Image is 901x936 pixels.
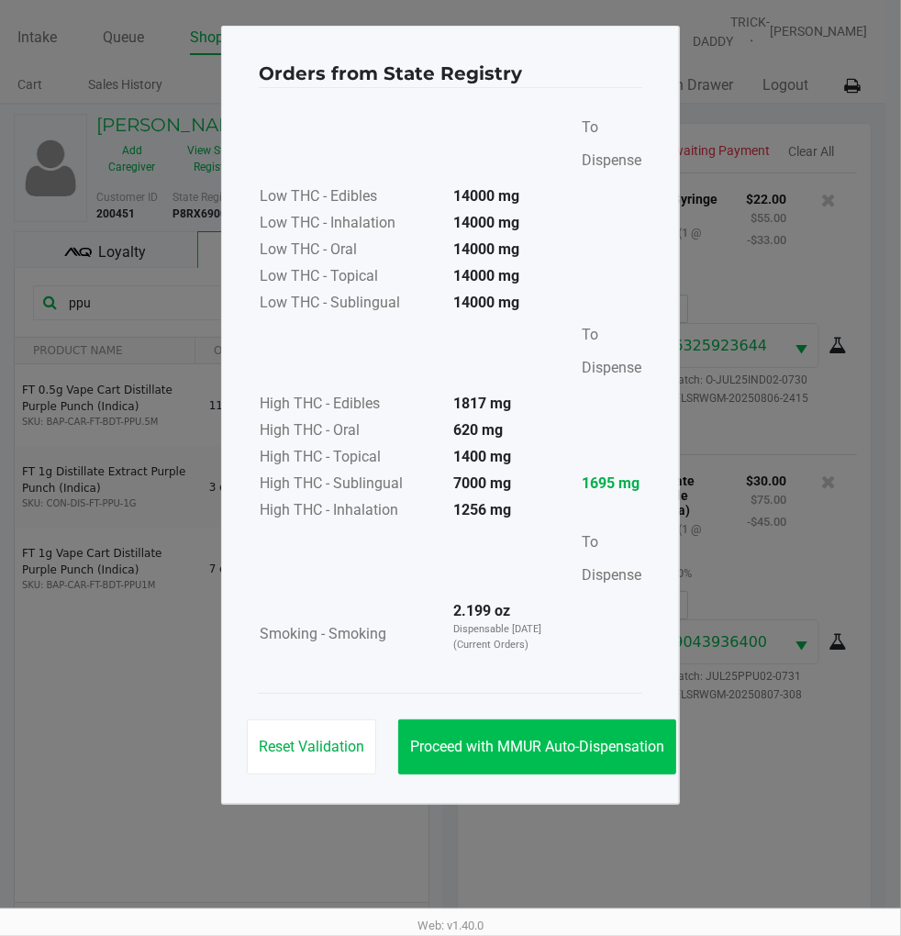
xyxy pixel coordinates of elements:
[453,501,511,518] strong: 1256 mg
[259,472,439,498] td: High THC - Sublingual
[417,919,484,932] span: Web: v1.40.0
[259,599,439,671] td: Smoking - Smoking
[453,448,511,465] strong: 1400 mg
[453,267,519,284] strong: 14000 mg
[259,392,439,418] td: High THC - Edibles
[453,395,511,412] strong: 1817 mg
[453,240,519,258] strong: 14000 mg
[582,473,641,495] strong: 1695 mg
[247,719,376,774] button: Reset Validation
[567,110,642,184] td: To Dispense
[259,445,439,472] td: High THC - Topical
[453,187,519,205] strong: 14000 mg
[259,738,364,755] span: Reset Validation
[453,622,551,652] p: Dispensable [DATE] (Current Orders)
[453,294,519,311] strong: 14000 mg
[259,291,439,318] td: Low THC - Sublingual
[410,738,664,755] span: Proceed with MMUR Auto-Dispensation
[259,238,439,264] td: Low THC - Oral
[259,211,439,238] td: Low THC - Inhalation
[453,602,510,619] strong: 2.199 oz
[259,60,522,87] h4: Orders from State Registry
[259,184,439,211] td: Low THC - Edibles
[259,498,439,525] td: High THC - Inhalation
[453,474,511,492] strong: 7000 mg
[567,318,642,392] td: To Dispense
[259,418,439,445] td: High THC - Oral
[398,719,676,774] button: Proceed with MMUR Auto-Dispensation
[453,421,503,439] strong: 620 mg
[567,525,642,599] td: To Dispense
[259,264,439,291] td: Low THC - Topical
[453,214,519,231] strong: 14000 mg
